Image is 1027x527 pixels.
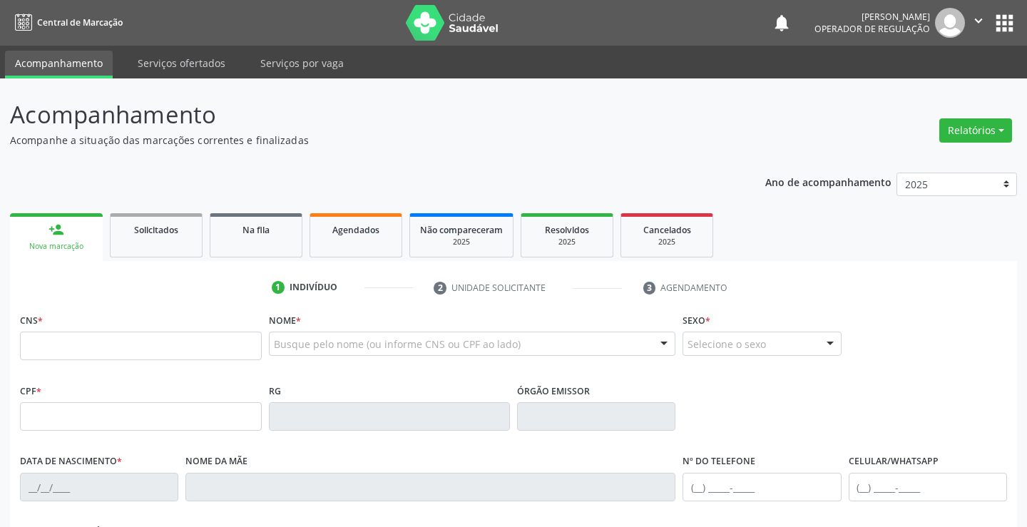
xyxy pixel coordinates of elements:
div: 1 [272,281,285,294]
button: notifications [772,13,792,33]
span: Cancelados [643,224,691,236]
div: 2025 [420,237,503,247]
button: Relatórios [939,118,1012,143]
label: RG [269,380,281,402]
span: Resolvidos [545,224,589,236]
div: Nova marcação [20,241,93,252]
p: Acompanhe a situação das marcações correntes e finalizadas [10,133,715,148]
a: Central de Marcação [10,11,123,34]
div: person_add [48,222,64,237]
a: Serviços ofertados [128,51,235,76]
label: CNS [20,309,43,332]
p: Acompanhamento [10,97,715,133]
a: Serviços por vaga [250,51,354,76]
label: Nome da mãe [185,451,247,473]
label: Celular/WhatsApp [849,451,939,473]
div: Indivíduo [290,281,337,294]
span: Operador de regulação [814,23,930,35]
span: Solicitados [134,224,178,236]
label: Nome [269,309,301,332]
div: 2025 [531,237,603,247]
label: Sexo [683,309,710,332]
img: img [935,8,965,38]
span: Busque pelo nome (ou informe CNS ou CPF ao lado) [274,337,521,352]
span: Na fila [242,224,270,236]
span: Não compareceram [420,224,503,236]
span: Agendados [332,224,379,236]
input: (__) _____-_____ [683,473,841,501]
p: Ano de acompanhamento [765,173,891,190]
a: Acompanhamento [5,51,113,78]
label: Órgão emissor [517,380,590,402]
input: __/__/____ [20,473,178,501]
label: CPF [20,380,41,402]
label: Nº do Telefone [683,451,755,473]
label: Data de nascimento [20,451,122,473]
div: [PERSON_NAME] [814,11,930,23]
input: (__) _____-_____ [849,473,1007,501]
i:  [971,13,986,29]
button: apps [992,11,1017,36]
button:  [965,8,992,38]
span: Central de Marcação [37,16,123,29]
span: Selecione o sexo [688,337,766,352]
div: 2025 [631,237,702,247]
